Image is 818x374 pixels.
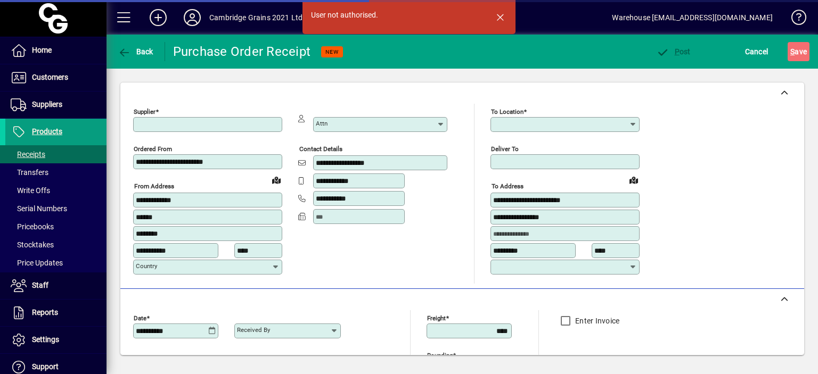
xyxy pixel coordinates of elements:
div: Purchase Order Receipt [173,43,311,60]
span: Home [32,46,52,54]
span: Suppliers [32,100,62,109]
button: Back [115,42,156,61]
a: Price Updates [5,254,107,272]
span: Transfers [11,168,48,177]
mat-label: Received by [237,326,270,334]
span: Support [32,362,59,371]
button: Profile [175,8,209,27]
span: Customers [32,73,68,81]
div: Warehouse [EMAIL_ADDRESS][DOMAIN_NAME] [612,9,773,26]
span: Receipts [11,150,45,159]
span: Stocktakes [11,240,54,249]
span: Settings [32,335,59,344]
span: Reports [32,308,58,317]
a: Customers [5,64,107,91]
span: Pricebooks [11,222,54,231]
span: Price Updates [11,259,63,267]
button: Save [788,42,809,61]
label: Enter Invoice [573,315,619,326]
span: ost [656,47,691,56]
a: Settings [5,327,107,353]
span: Back [118,47,153,56]
span: Products [32,127,62,136]
mat-label: Supplier [134,108,156,115]
a: Serial Numbers [5,200,107,218]
mat-label: Freight [427,314,446,321]
a: Pricebooks [5,218,107,236]
a: Receipts [5,145,107,163]
a: Home [5,37,107,64]
mat-label: Deliver To [491,145,519,153]
span: ave [790,43,807,60]
app-page-header-button: Back [107,42,165,61]
a: Knowledge Base [783,2,805,37]
mat-label: To location [491,108,523,115]
button: Post [653,42,693,61]
span: Write Offs [11,186,50,195]
span: S [790,47,795,56]
a: View on map [268,171,285,188]
a: Stocktakes [5,236,107,254]
a: Transfers [5,163,107,181]
mat-label: Attn [316,120,328,127]
span: Serial Numbers [11,204,67,213]
a: View on map [625,171,642,188]
a: Reports [5,300,107,326]
mat-label: Date [134,314,146,321]
a: Suppliers [5,92,107,118]
span: Cancel [745,43,768,60]
button: Add [141,8,175,27]
span: P [675,47,680,56]
a: Staff [5,272,107,299]
div: Cambridge Grains 2021 Ltd [209,9,302,26]
span: NEW [325,48,339,55]
button: Cancel [742,42,771,61]
mat-label: Country [136,262,157,270]
span: Staff [32,281,48,289]
mat-label: Ordered from [134,145,172,153]
mat-label: Rounding [427,351,453,359]
a: Write Offs [5,181,107,200]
